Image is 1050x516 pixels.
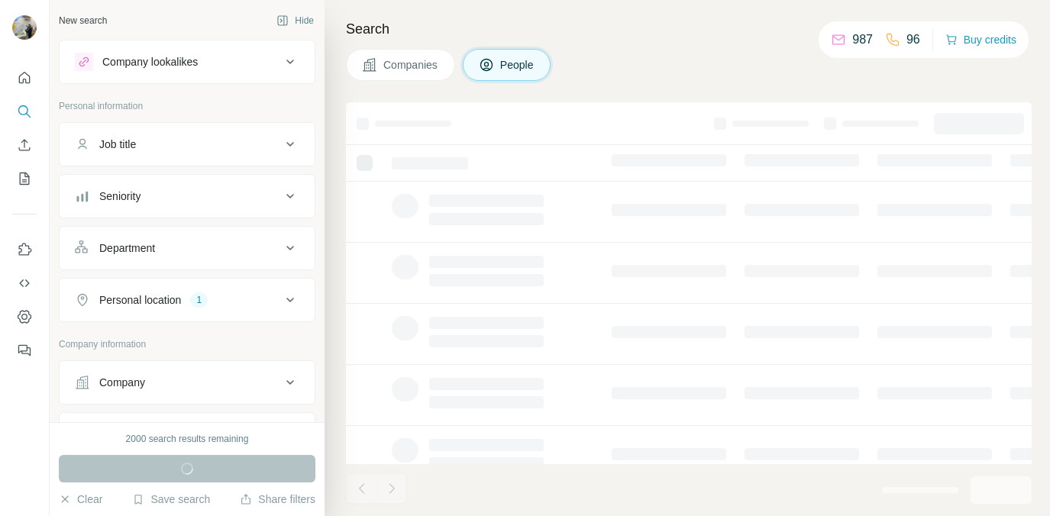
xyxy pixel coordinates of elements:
[12,131,37,159] button: Enrich CSV
[190,293,208,307] div: 1
[99,292,181,308] div: Personal location
[12,15,37,40] img: Avatar
[60,44,315,80] button: Company lookalikes
[346,18,1032,40] h4: Search
[12,64,37,92] button: Quick start
[12,165,37,192] button: My lists
[12,98,37,125] button: Search
[126,432,249,446] div: 2000 search results remaining
[383,57,439,73] span: Companies
[12,303,37,331] button: Dashboard
[12,337,37,364] button: Feedback
[99,375,145,390] div: Company
[906,31,920,49] p: 96
[99,189,141,204] div: Seniority
[945,29,1016,50] button: Buy credits
[99,137,136,152] div: Job title
[59,337,315,351] p: Company information
[60,282,315,318] button: Personal location1
[60,416,315,453] button: Industry
[60,178,315,214] button: Seniority
[266,9,325,32] button: Hide
[99,240,155,256] div: Department
[59,99,315,113] p: Personal information
[240,492,315,507] button: Share filters
[59,14,107,27] div: New search
[12,269,37,297] button: Use Surfe API
[132,492,210,507] button: Save search
[852,31,873,49] p: 987
[102,54,198,69] div: Company lookalikes
[500,57,535,73] span: People
[60,364,315,401] button: Company
[60,230,315,266] button: Department
[60,126,315,163] button: Job title
[59,492,102,507] button: Clear
[12,236,37,263] button: Use Surfe on LinkedIn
